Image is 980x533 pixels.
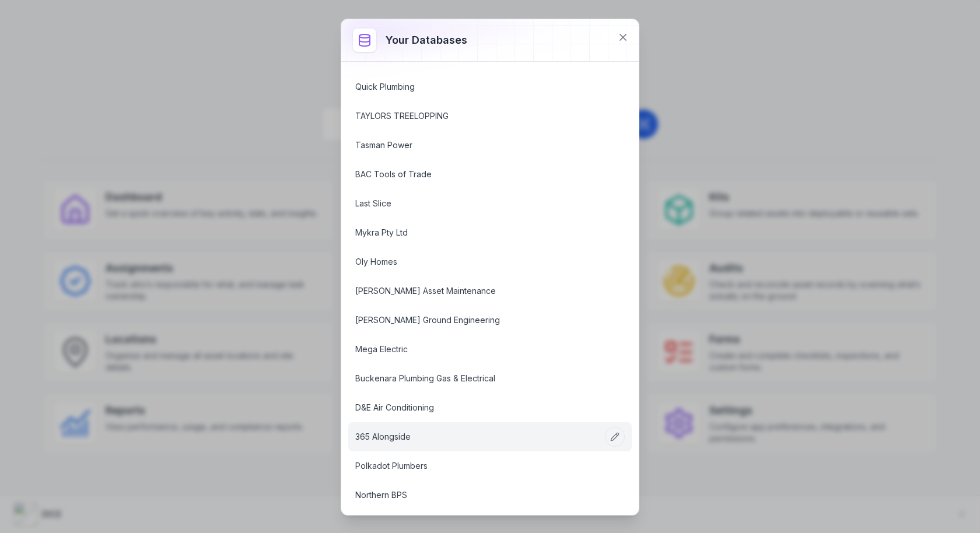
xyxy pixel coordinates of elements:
a: Last Slice [355,198,597,209]
a: Buckenara Plumbing Gas & Electrical [355,373,597,384]
a: Mega Electric [355,343,597,355]
a: Oly Homes [355,256,597,268]
a: [PERSON_NAME] Ground Engineering [355,314,597,326]
a: [PERSON_NAME] [355,52,597,64]
a: TAYLORS TREELOPPING [355,110,597,122]
a: D&E Air Conditioning [355,402,597,413]
a: Polkadot Plumbers [355,460,597,472]
a: Quick Plumbing [355,81,597,93]
a: BAC Tools of Trade [355,169,597,180]
a: 365 Alongside [355,431,597,443]
a: Northern BPS [355,489,597,501]
a: Tasman Power [355,139,597,151]
h3: Your databases [386,32,467,48]
a: Mykra Pty Ltd [355,227,597,239]
a: [PERSON_NAME] Asset Maintenance [355,285,597,297]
